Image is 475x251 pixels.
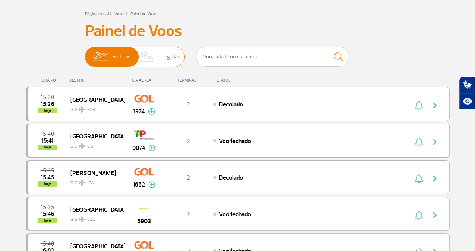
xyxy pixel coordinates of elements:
[148,181,156,188] img: mais-info-painel-voo.svg
[85,22,391,41] h3: Painel de Voos
[415,101,423,110] img: sino-painel-voo.svg
[213,78,275,83] div: STATUS
[28,78,70,83] div: HORÁRIO
[41,168,54,173] span: 2025-09-30 15:45:00
[70,131,119,141] span: [GEOGRAPHIC_DATA]
[158,47,180,67] span: Chegadas
[41,175,54,180] span: 2025-09-30 15:45:26
[38,145,57,150] span: hoje
[70,212,119,223] span: GIG
[41,138,53,143] span: 2025-09-30 15:41:12
[38,218,57,223] span: hoje
[125,78,163,83] div: CIA AÉREA
[70,139,119,150] span: GIG
[133,180,145,189] span: 1652
[70,95,119,105] span: [GEOGRAPHIC_DATA]
[79,106,86,113] img: destiny_airplane.svg
[38,108,57,113] span: hoje
[79,216,86,222] img: destiny_airplane.svg
[130,11,157,17] a: Painel de Voos
[186,174,190,182] span: 2
[459,76,475,93] button: Abrir tradutor de língua de sinais.
[70,102,119,113] span: GIG
[136,47,159,67] img: slider-desembarque
[87,143,93,150] span: LIS
[415,137,423,146] img: sino-painel-voo.svg
[219,101,243,108] span: Decolado
[133,107,145,116] span: 1974
[186,101,190,108] span: 2
[148,108,155,115] img: mais-info-painel-voo.svg
[87,216,95,223] span: EZE
[38,181,57,187] span: hoje
[41,131,54,137] span: 2025-09-30 15:40:00
[430,174,439,183] img: seta-direita-painel-voo.svg
[41,241,54,246] span: 2025-09-30 15:40:00
[79,143,86,149] img: destiny_airplane.svg
[41,211,54,217] span: 2025-09-30 15:46:00
[415,211,423,220] img: sino-painel-voo.svg
[88,47,112,67] img: slider-embarque
[415,174,423,183] img: sino-painel-voo.svg
[70,204,119,214] span: [GEOGRAPHIC_DATA]
[132,143,145,153] span: 0074
[219,137,251,145] span: Voo fechado
[459,93,475,110] button: Abrir recursos assistivos.
[41,95,54,100] span: 2025-09-30 15:30:00
[196,47,349,67] input: Voo, cidade ou cia aérea
[70,175,119,187] span: GIG
[41,204,54,210] span: 2025-09-30 15:35:00
[430,211,439,220] img: seta-direita-painel-voo.svg
[137,217,151,226] span: 5903
[41,101,54,107] span: 2025-09-30 15:36:30
[126,9,129,18] a: >
[186,211,190,218] span: 2
[87,180,94,187] span: JPA
[112,47,131,67] span: Partidas
[69,78,125,83] div: DESTINO
[110,9,113,18] a: >
[87,106,95,113] span: FOR
[85,11,109,17] a: Página Inicial
[70,241,119,251] span: [GEOGRAPHIC_DATA]
[430,101,439,110] img: seta-direita-painel-voo.svg
[219,211,251,218] span: Voo fechado
[163,78,213,83] div: TERMINAL
[79,180,86,186] img: destiny_airplane.svg
[430,137,439,146] img: seta-direita-painel-voo.svg
[148,145,156,151] img: mais-info-painel-voo.svg
[114,11,125,17] a: Voos
[70,168,119,178] span: [PERSON_NAME]
[186,137,190,145] span: 2
[459,76,475,110] div: Plugin de acessibilidade da Hand Talk.
[219,174,243,182] span: Decolado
